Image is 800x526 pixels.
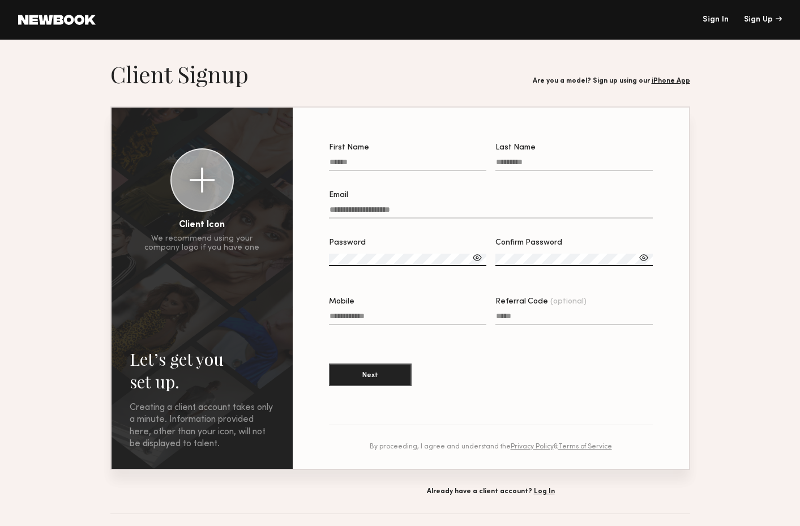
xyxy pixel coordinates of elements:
[495,298,653,306] div: Referral Code
[703,16,729,24] a: Sign In
[329,239,486,247] div: Password
[329,298,486,306] div: Mobile
[495,254,653,266] input: Confirm Password
[329,191,653,199] div: Email
[495,239,653,247] div: Confirm Password
[110,60,249,88] h1: Client Signup
[534,488,555,495] a: Log In
[130,402,275,451] div: Creating a client account takes only a minute. Information provided here, other than your icon, w...
[550,298,587,306] span: (optional)
[329,158,486,171] input: First Name
[511,443,554,450] a: Privacy Policy
[495,312,653,325] input: Referral Code(optional)
[495,144,653,152] div: Last Name
[179,221,225,230] div: Client Icon
[744,16,782,24] div: Sign Up
[130,348,275,393] h2: Let’s get you set up.
[144,234,259,253] div: We recommend using your company logo if you have one
[329,254,486,266] input: Password
[329,443,653,451] div: By proceeding, I agree and understand the &
[292,488,690,495] div: Already have a client account?
[329,312,486,325] input: Mobile
[558,443,612,450] a: Terms of Service
[329,364,412,386] button: Next
[533,78,690,85] div: Are you a model? Sign up using our
[495,158,653,171] input: Last Name
[329,206,653,219] input: Email
[652,78,690,84] a: iPhone App
[329,144,486,152] div: First Name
